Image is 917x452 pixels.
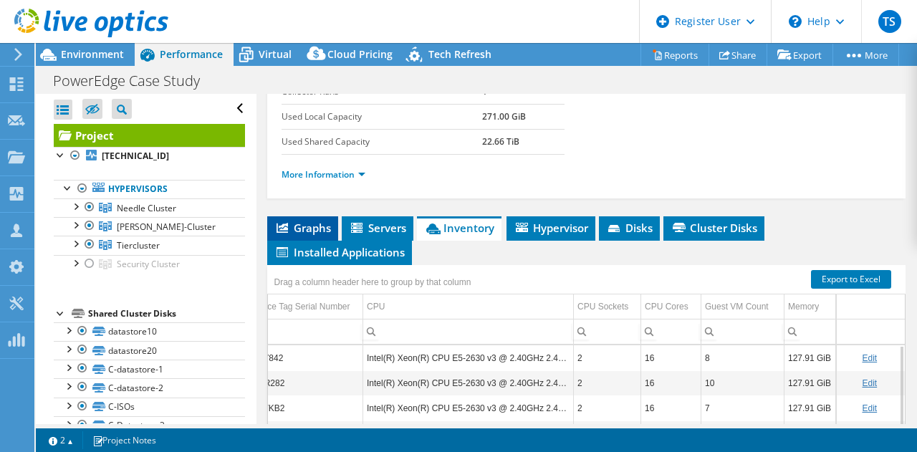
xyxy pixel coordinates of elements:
[244,370,363,395] td: Column Service Tag Serial Number, Value 11GR282
[701,294,784,319] td: Guest VM Count Column
[54,341,245,360] a: datastore20
[788,298,819,315] div: Memory
[282,110,482,124] label: Used Local Capacity
[705,298,769,315] div: Guest VM Count
[117,221,216,233] span: [PERSON_NAME]-Cluster
[363,370,574,395] td: Column CPU, Value Intel(R) Xeon(R) CPU E5-2630 v3 @ 2.40GHz 2.40 GHz
[784,395,837,420] td: Column Memory, Value 127.91 GiB
[789,15,802,28] svg: \n
[862,353,877,363] a: Edit
[574,319,641,344] td: Column CPU Sockets, Filter cell
[367,298,385,315] div: CPU
[349,221,406,235] span: Servers
[574,370,641,395] td: Column CPU Sockets, Value 2
[274,245,405,259] span: Installed Applications
[327,47,393,61] span: Cloud Pricing
[274,221,331,235] span: Graphs
[54,124,245,147] a: Project
[244,395,363,420] td: Column Service Tag Serial Number, Value 12TVKB2
[363,294,574,319] td: CPU Column
[244,319,363,344] td: Column Service Tag Serial Number, Filter cell
[832,44,899,66] a: More
[54,198,245,217] a: Needle Cluster
[244,420,363,446] td: Column Service Tag Serial Number, Value 8MSPN23
[784,319,837,344] td: Column Memory, Filter cell
[641,294,701,319] td: CPU Cores Column
[54,147,245,165] a: [TECHNICAL_ID]
[862,378,877,388] a: Edit
[784,294,837,319] td: Memory Column
[54,322,245,341] a: datastore10
[767,44,833,66] a: Export
[641,345,701,370] td: Column CPU Cores, Value 16
[574,395,641,420] td: Column CPU Sockets, Value 2
[117,239,160,251] span: Tiercluster
[363,319,574,344] td: Column CPU, Filter cell
[641,370,701,395] td: Column CPU Cores, Value 16
[784,420,837,446] td: Column Memory, Value 255.47 GiB
[117,202,176,214] span: Needle Cluster
[54,255,245,274] a: Security Cluster
[54,217,245,236] a: Taylor-Cluster
[701,420,784,446] td: Column Guest VM Count, Value 14
[577,298,628,315] div: CPU Sockets
[363,420,574,446] td: Column CPU, Value Intel(R) Xeon(R) Gold 6246 CPU @ 3.30GHz 3.29 GHz
[54,180,245,198] a: Hypervisors
[248,298,350,315] div: Service Tag Serial Number
[54,398,245,416] a: C-ISOs
[482,135,519,148] b: 22.66 TiB
[574,420,641,446] td: Column CPU Sockets, Value 2
[259,47,292,61] span: Virtual
[39,431,83,449] a: 2
[641,319,701,344] td: Column CPU Cores, Filter cell
[102,150,169,162] b: [TECHNICAL_ID]
[701,319,784,344] td: Column Guest VM Count, Filter cell
[88,305,245,322] div: Shared Cluster Disks
[701,395,784,420] td: Column Guest VM Count, Value 7
[574,345,641,370] td: Column CPU Sockets, Value 2
[47,73,222,89] h1: PowerEdge Case Study
[424,221,494,235] span: Inventory
[482,110,526,122] b: 271.00 GiB
[514,221,588,235] span: Hypervisor
[641,420,701,446] td: Column CPU Cores, Value 24
[54,416,245,435] a: C-Datastore-3
[54,378,245,397] a: C-datastore-2
[701,370,784,395] td: Column Guest VM Count, Value 10
[606,221,653,235] span: Disks
[482,85,487,97] b: 1
[645,298,688,315] div: CPU Cores
[641,395,701,420] td: Column CPU Cores, Value 16
[271,272,475,292] div: Drag a column header here to group by that column
[363,395,574,420] td: Column CPU, Value Intel(R) Xeon(R) CPU E5-2630 v3 @ 2.40GHz 2.40 GHz
[811,270,891,289] a: Export to Excel
[54,236,245,254] a: Tiercluster
[282,135,482,149] label: Used Shared Capacity
[244,345,363,370] td: Column Service Tag Serial Number, Value 2JM7842
[282,168,365,181] a: More Information
[363,345,574,370] td: Column CPU, Value Intel(R) Xeon(R) CPU E5-2630 v3 @ 2.40GHz 2.40 GHz
[862,403,877,413] a: Edit
[61,47,124,61] span: Environment
[160,47,223,61] span: Performance
[117,258,180,270] span: Security Cluster
[640,44,709,66] a: Reports
[671,221,757,235] span: Cluster Disks
[244,294,363,319] td: Service Tag Serial Number Column
[428,47,491,61] span: Tech Refresh
[701,345,784,370] td: Column Guest VM Count, Value 8
[574,294,641,319] td: CPU Sockets Column
[54,360,245,378] a: C-datastore-1
[784,345,837,370] td: Column Memory, Value 127.91 GiB
[878,10,901,33] span: TS
[82,431,166,449] a: Project Notes
[784,370,837,395] td: Column Memory, Value 127.91 GiB
[709,44,767,66] a: Share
